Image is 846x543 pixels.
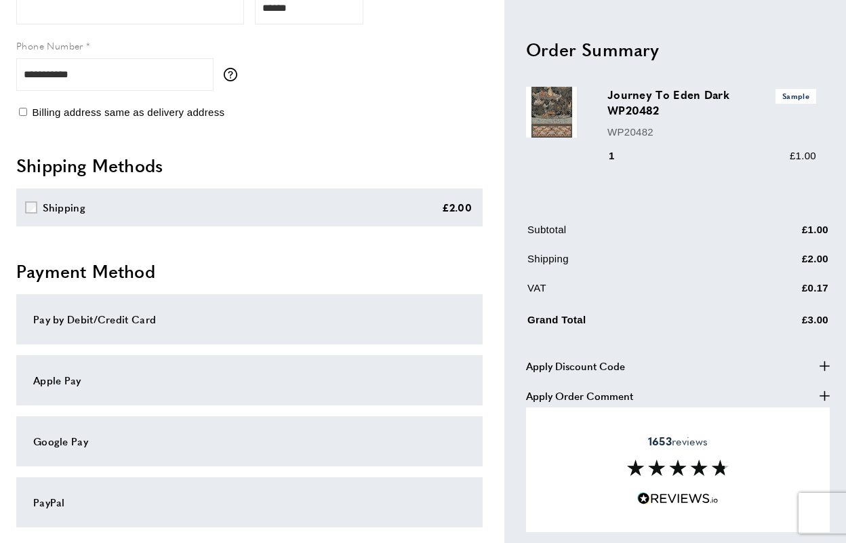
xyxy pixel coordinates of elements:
[648,435,708,448] span: reviews
[526,357,625,374] span: Apply Discount Code
[735,279,828,306] td: £0.17
[648,433,672,449] strong: 1653
[527,279,733,306] td: VAT
[527,308,733,338] td: Grand Total
[33,372,466,388] div: Apple Pay
[33,494,466,510] div: PayPal
[637,492,719,505] img: Reviews.io 5 stars
[43,199,85,216] div: Shipping
[32,106,224,118] span: Billing address same as delivery address
[607,87,816,118] h3: Journey To Eden Dark WP20482
[627,460,729,476] img: Reviews section
[775,89,816,103] span: Sample
[527,250,733,277] td: Shipping
[33,433,466,449] div: Google Pay
[16,39,83,52] span: Phone Number
[735,308,828,338] td: £3.00
[735,221,828,247] td: £1.00
[607,123,816,140] p: WP20482
[526,87,577,138] img: Journey To Eden Dark WP20482
[526,37,830,61] h2: Order Summary
[735,250,828,277] td: £2.00
[224,68,244,81] button: More information
[16,259,483,283] h2: Payment Method
[526,387,633,403] span: Apply Order Comment
[607,147,634,163] div: 1
[442,199,472,216] div: £2.00
[16,153,483,178] h2: Shipping Methods
[33,311,466,327] div: Pay by Debit/Credit Card
[19,108,27,116] input: Billing address same as delivery address
[790,149,816,161] span: £1.00
[527,221,733,247] td: Subtotal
